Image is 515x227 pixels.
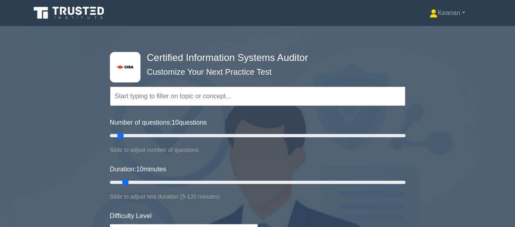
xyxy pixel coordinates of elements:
input: Start typing to filter on topic or concept... [110,86,405,106]
label: Duration: minutes [110,164,167,174]
label: Difficulty Level [110,211,152,221]
a: Keanan [410,5,484,21]
span: 10 [172,119,179,126]
h4: Certified Information Systems Auditor [144,52,366,64]
label: Number of questions: questions [110,118,207,128]
span: 10 [136,166,143,173]
div: Slide to adjust number of questions [110,145,405,155]
div: Slide to adjust test duration (5-120 minutes) [110,192,405,201]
